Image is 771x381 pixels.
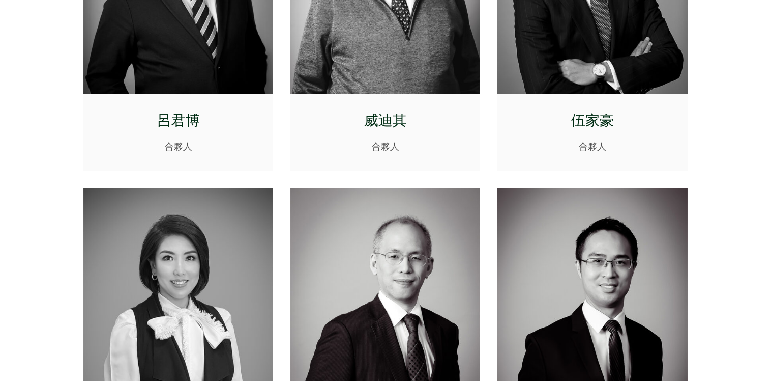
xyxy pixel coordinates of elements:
[506,140,679,153] p: 合夥人
[299,140,472,153] p: 合夥人
[299,110,472,131] p: 威迪其
[92,140,265,153] p: 合夥人
[506,110,679,131] p: 伍家豪
[92,110,265,131] p: 呂君博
